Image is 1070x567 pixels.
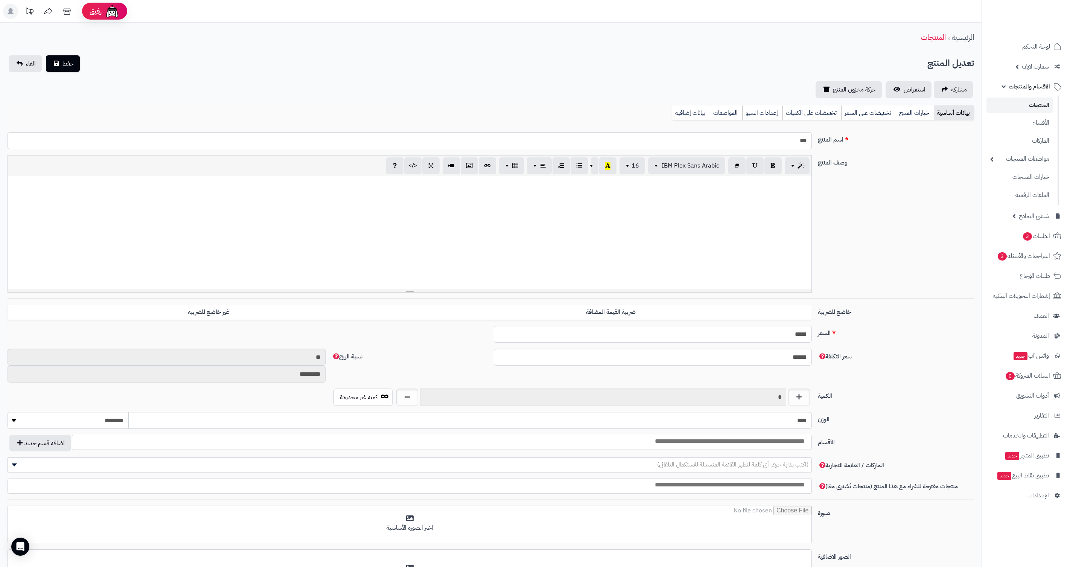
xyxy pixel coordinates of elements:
span: حفظ [62,59,74,68]
a: تخفيضات على السعر [841,105,896,120]
button: IBM Plex Sans Arabic [648,157,725,174]
span: IBM Plex Sans Arabic [662,161,719,170]
a: بيانات إضافية [672,105,710,120]
a: الأقسام [986,115,1053,131]
span: إشعارات التحويلات البنكية [993,291,1050,301]
a: طلبات الإرجاع [986,267,1065,285]
span: (اكتب بداية حرف أي كلمة لتظهر القائمة المنسدلة للاستكمال التلقائي) [657,460,808,469]
a: العملاء [986,307,1065,325]
span: 3 [998,252,1007,261]
span: لوحة التحكم [1022,41,1050,52]
a: أدوات التسويق [986,387,1065,405]
a: المنتجات [986,98,1053,113]
a: الإعدادات [986,486,1065,505]
a: تخفيضات على الكميات [782,105,841,120]
span: المراجعات والأسئلة [997,251,1050,261]
a: الملفات الرقمية [986,187,1053,203]
label: خاضع للضريبة [815,305,977,317]
span: الماركات / العلامة التجارية [818,461,884,470]
a: خيارات المنتج [896,105,934,120]
div: Open Intercom Messenger [11,538,29,556]
span: الأقسام والمنتجات [1009,81,1050,92]
span: جديد [1014,352,1027,360]
label: وصف المنتج [815,155,977,167]
a: مواصفات المنتجات [986,151,1053,167]
img: ai-face.png [105,4,120,19]
span: مُنشئ النماذج [1019,211,1049,221]
button: 16 [619,157,645,174]
a: مشاركه [934,81,973,98]
span: رفيق [90,7,102,16]
button: حفظ [46,55,80,72]
a: الماركات [986,133,1053,149]
a: حركة مخزون المنتج [816,81,882,98]
span: سعر التكلفة [818,352,852,361]
span: وآتس آب [1013,351,1049,361]
a: المواصفات [710,105,742,120]
span: المدونة [1032,331,1049,341]
label: اسم المنتج [815,132,977,144]
a: تحديثات المنصة [20,4,39,21]
a: الرئيسية [952,32,974,43]
h2: تعديل المنتج [927,56,974,71]
a: السلات المتروكة0 [986,367,1065,385]
span: 0 [1006,372,1015,380]
span: الطلبات [1022,231,1050,241]
label: ضريبة القيمة المضافة [410,305,812,320]
span: جديد [997,472,1011,480]
a: استعراض [886,81,931,98]
a: إعدادات السيو [742,105,782,120]
a: لوحة التحكم [986,38,1065,56]
button: اضافة قسم جديد [9,435,71,451]
span: 16 [632,161,639,170]
span: التقارير [1035,410,1049,421]
span: حركة مخزون المنتج [833,85,876,94]
span: جديد [1005,452,1019,460]
a: التقارير [986,407,1065,425]
span: منتجات مقترحة للشراء مع هذا المنتج (منتجات تُشترى معًا) [818,482,958,491]
label: السعر [815,326,977,338]
span: سمارت لايف [1022,61,1049,72]
a: بيانات أساسية [934,105,974,120]
a: المنتجات [921,32,946,43]
a: إشعارات التحويلات البنكية [986,287,1065,305]
label: الأقسام [815,435,977,447]
span: الغاء [26,59,36,68]
span: تطبيق نقاط البيع [997,470,1049,481]
label: الوزن [815,412,977,424]
a: التطبيقات والخدمات [986,427,1065,445]
a: تطبيق نقاط البيعجديد [986,466,1065,485]
span: التطبيقات والخدمات [1003,430,1049,441]
span: نسبة الربح [332,352,362,361]
a: خيارات المنتجات [986,169,1053,185]
span: مشاركه [951,85,967,94]
span: طلبات الإرجاع [1020,271,1050,281]
span: 3 [1023,232,1032,241]
label: صورة [815,506,977,518]
label: الكمية [815,389,977,401]
label: غير خاضع للضريبه [8,305,410,320]
span: العملاء [1034,311,1049,321]
a: الطلبات3 [986,227,1065,245]
a: تطبيق المتجرجديد [986,447,1065,465]
a: المدونة [986,327,1065,345]
span: الإعدادات [1027,490,1049,501]
a: وآتس آبجديد [986,347,1065,365]
label: الصور الاضافية [815,549,977,561]
a: الغاء [9,55,42,72]
span: تطبيق المتجر [1005,450,1049,461]
span: أدوات التسويق [1016,390,1049,401]
a: المراجعات والأسئلة3 [986,247,1065,265]
span: السلات المتروكة [1005,370,1050,381]
span: استعراض [904,85,925,94]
